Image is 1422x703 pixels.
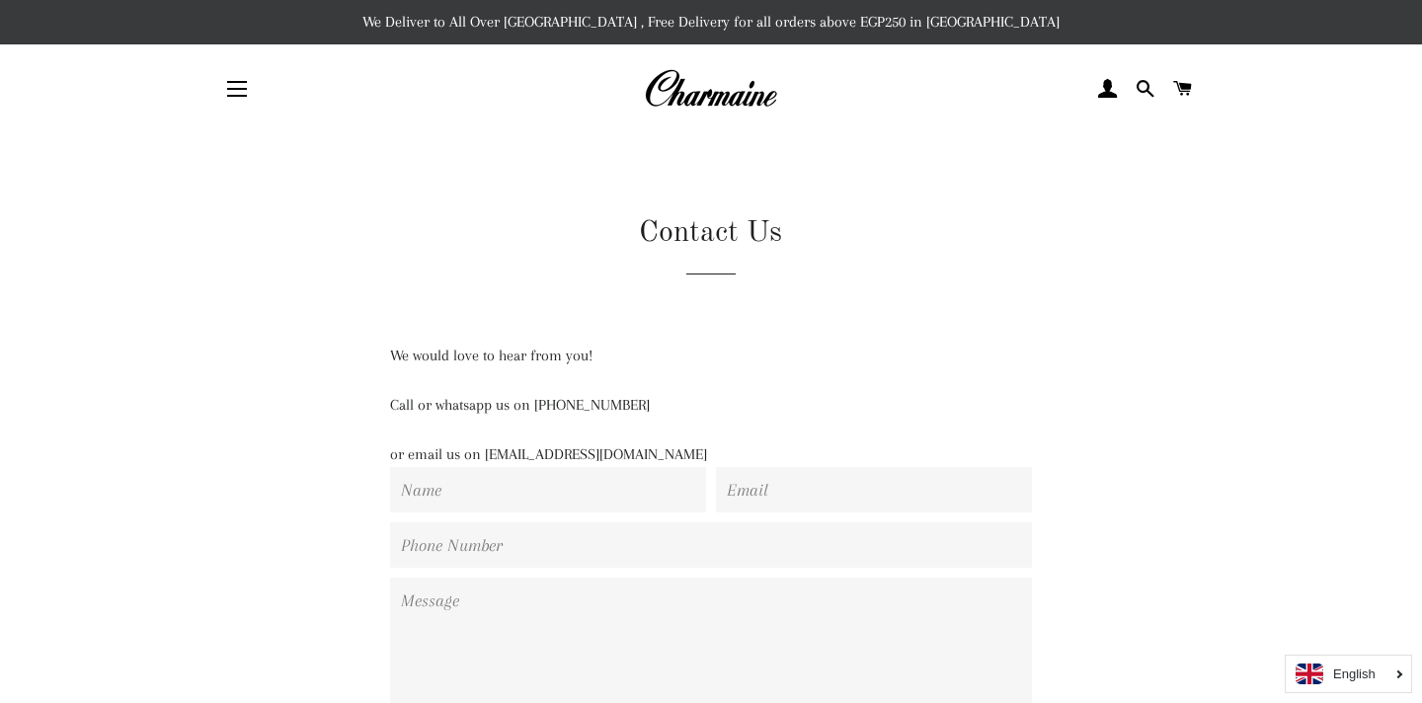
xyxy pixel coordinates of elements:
input: Email [716,467,1032,512]
input: Phone Number [390,522,1032,568]
p: or email us on [EMAIL_ADDRESS][DOMAIN_NAME] [390,442,1032,467]
a: English [1296,664,1401,684]
p: We would love to hear from you! [390,344,1032,368]
input: Name [390,467,706,512]
i: English [1333,667,1376,680]
p: Call or whatsapp us on [PHONE_NUMBER] [390,393,1032,418]
img: Charmaine Egypt [644,67,777,111]
h1: Contact Us [306,212,1116,254]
